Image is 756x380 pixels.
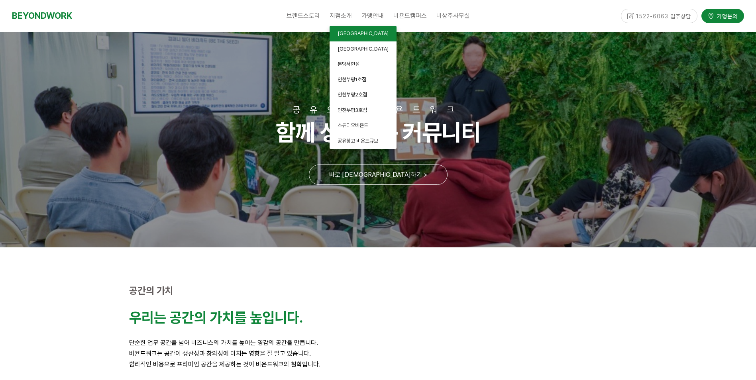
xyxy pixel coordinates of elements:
a: 비욘드캠퍼스 [389,6,432,26]
a: 가맹안내 [357,6,389,26]
a: BEYONDWORK [12,8,72,23]
strong: 공간의 가치 [129,285,173,296]
span: 가맹문의 [715,12,738,20]
span: 인천부평3호점 [338,107,367,113]
span: 인천부평1호점 [338,76,366,82]
p: 단순한 업무 공간을 넘어 비즈니스의 가치를 높이는 영감의 공간을 만듭니다. [129,337,627,348]
span: 비욘드캠퍼스 [393,12,427,20]
a: 비상주사무실 [432,6,475,26]
a: 공유창고 비욘드큐브 [330,133,397,149]
span: 공유창고 비욘드큐브 [338,138,378,144]
a: 인천부평2호점 [330,87,397,103]
strong: 우리는 공간의 가치를 높입니다. [129,309,303,326]
a: [GEOGRAPHIC_DATA] [330,26,397,41]
span: 분당서현점 [338,61,359,67]
a: 인천부평1호점 [330,72,397,88]
span: 비상주사무실 [436,12,470,20]
span: 인천부평2호점 [338,92,367,98]
p: 비욘드워크는 공간이 생산성과 창의성에 미치는 영향을 잘 알고 있습니다. [129,348,627,359]
span: [GEOGRAPHIC_DATA] [338,46,389,52]
span: 스튜디오비욘드 [338,122,368,128]
a: 지점소개 [325,6,357,26]
span: 지점소개 [330,12,352,20]
a: [GEOGRAPHIC_DATA] [330,41,397,57]
p: 합리적인 비용으로 프리미엄 공간을 제공하는 것이 비욘드워크의 철학입니다. [129,359,627,370]
a: 브랜드스토리 [282,6,325,26]
a: 스튜디오비욘드 [330,118,397,133]
span: 브랜드스토리 [287,12,320,20]
a: 인천부평3호점 [330,103,397,118]
a: 가맹문의 [701,9,744,23]
span: 가맹안내 [361,12,384,20]
span: [GEOGRAPHIC_DATA] [338,30,389,36]
a: 분당서현점 [330,57,397,72]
